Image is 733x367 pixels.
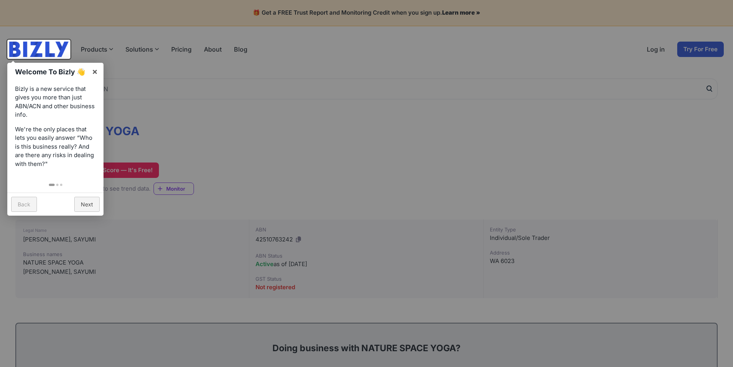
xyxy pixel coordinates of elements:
[15,85,96,119] p: Bizly is a new service that gives you more than just ABN/ACN and other business info.
[11,197,37,212] a: Back
[86,63,104,80] a: ×
[15,125,96,169] p: We're the only places that lets you easily answer “Who is this business really? And are there any...
[15,67,88,77] h1: Welcome To Bizly 👋
[74,197,100,212] a: Next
